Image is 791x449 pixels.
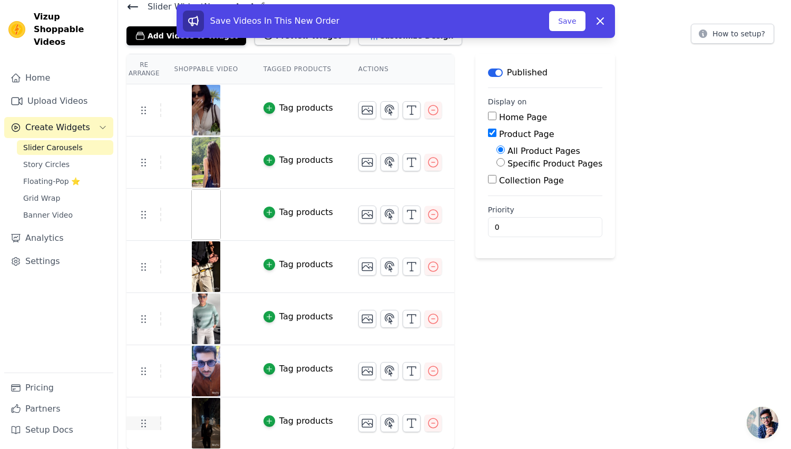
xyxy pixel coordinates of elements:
[126,54,161,84] th: Re Arrange
[23,159,70,170] span: Story Circles
[358,153,376,171] button: Change Thumbnail
[279,154,333,167] div: Tag products
[25,121,90,134] span: Create Widgets
[279,102,333,114] div: Tag products
[279,206,333,219] div: Tag products
[279,310,333,323] div: Tag products
[4,91,113,112] a: Upload Videos
[17,140,113,155] a: Slider Carousels
[4,398,113,419] a: Partners
[17,174,113,189] a: Floating-Pop ⭐
[263,206,333,219] button: Tag products
[17,208,113,222] a: Banner Video
[232,1,255,13] span: test
[488,96,527,107] legend: Display on
[23,210,73,220] span: Banner Video
[346,54,454,84] th: Actions
[191,398,221,448] img: tn-79540be4f51942289adf3d98e3e96d4b.png
[263,102,333,114] button: Tag products
[4,67,113,89] a: Home
[507,159,602,169] label: Specific Product Pages
[358,101,376,119] button: Change Thumbnail
[263,363,333,375] button: Tag products
[358,206,376,223] button: Change Thumbnail
[139,1,232,13] span: Slider Widget Name:
[358,414,376,432] button: Change Thumbnail
[358,258,376,276] button: Change Thumbnail
[507,66,548,79] p: Published
[23,193,60,203] span: Grid Wrap
[507,146,580,156] label: All Product Pages
[499,175,564,186] label: Collection Page
[499,112,547,122] label: Home Page
[358,362,376,380] button: Change Thumbnail
[210,16,340,26] span: Save Videos In This New Order
[4,117,113,138] button: Create Widgets
[358,310,376,328] button: Change Thumbnail
[279,258,333,271] div: Tag products
[251,54,346,84] th: Tagged Products
[4,251,113,272] a: Settings
[161,54,250,84] th: Shoppable Video
[17,191,113,206] a: Grid Wrap
[263,258,333,271] button: Tag products
[191,137,221,188] img: tn-c85377d32f144b228ec3c5f6d097a1c6.png
[191,241,221,292] img: tn-c532e5a764a849d4a5c0161ee55d2822.png
[17,157,113,172] a: Story Circles
[191,346,221,396] img: tn-efd8db5f75714fc4b3242903bb42c31a.png
[23,142,83,153] span: Slider Carousels
[747,407,778,438] a: Ouvrir le chat
[488,204,602,215] label: Priority
[263,154,333,167] button: Tag products
[279,363,333,375] div: Tag products
[191,294,221,344] img: tn-30ed9aed89d4446a8611780b3ae73932.png
[4,419,113,441] a: Setup Docs
[279,415,333,427] div: Tag products
[499,129,554,139] label: Product Page
[263,415,333,427] button: Tag products
[23,176,80,187] span: Floating-Pop ⭐
[191,85,221,135] img: tn-a1bef2c54757492d9e4a1df0f0dc35ee.png
[4,377,113,398] a: Pricing
[549,11,585,31] button: Save
[263,310,333,323] button: Tag products
[4,228,113,249] a: Analytics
